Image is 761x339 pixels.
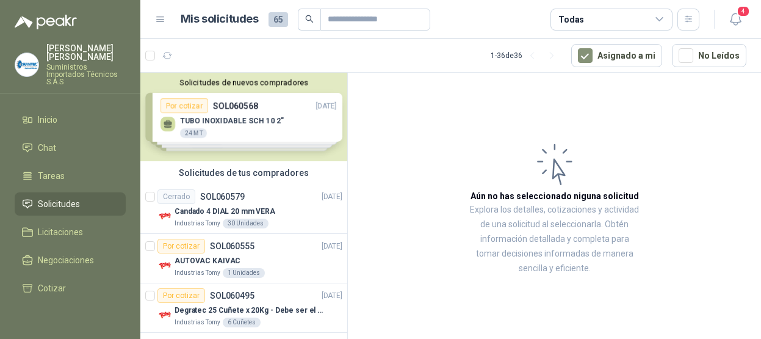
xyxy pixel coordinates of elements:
a: Chat [15,136,126,159]
a: Por cotizarSOL060495[DATE] Company LogoDegratec 25 Cuñete x 20Kg - Debe ser el de Tecnas (por aho... [140,283,347,333]
p: Candado 4 DIAL 20 mm VERA [175,206,275,217]
span: 4 [737,5,750,17]
a: Tareas [15,164,126,188]
a: CerradoSOL060579[DATE] Company LogoCandado 4 DIAL 20 mm VERAIndustrias Tomy30 Unidades [140,184,347,234]
div: Por cotizar [157,239,205,253]
p: [DATE] [322,241,342,252]
p: Suministros Importados Técnicos S.A.S [46,64,126,86]
img: Logo peakr [15,15,77,29]
span: Licitaciones [38,225,83,239]
span: search [305,15,314,23]
p: [DATE] [322,290,342,302]
span: Negociaciones [38,253,94,267]
div: Cerrado [157,189,195,204]
p: [PERSON_NAME] [PERSON_NAME] [46,44,126,61]
div: 6 Cuñetes [223,318,261,327]
span: Cotizar [38,282,66,295]
div: Solicitudes de nuevos compradoresPor cotizarSOL060568[DATE] TUBO INOXIDABLE SCH 10 2"24 MTPor cot... [140,73,347,161]
span: Solicitudes [38,197,80,211]
img: Company Logo [15,53,38,76]
div: Solicitudes de tus compradores [140,161,347,184]
button: Solicitudes de nuevos compradores [145,78,342,87]
p: Degratec 25 Cuñete x 20Kg - Debe ser el de Tecnas (por ahora homologado) - (Adjuntar ficha técnica) [175,305,326,316]
div: 1 Unidades [223,268,265,278]
button: Asignado a mi [571,44,662,67]
img: Company Logo [157,258,172,273]
img: Company Logo [157,209,172,224]
p: SOL060555 [210,242,254,250]
p: [DATE] [322,191,342,203]
p: SOL060579 [200,192,245,201]
span: Chat [38,141,56,155]
h1: Mis solicitudes [181,10,259,28]
p: Explora los detalles, cotizaciones y actividad de una solicitud al seleccionarla. Obtén informaci... [470,203,639,276]
a: Por cotizarSOL060555[DATE] Company LogoAUTOVAC KAIVACIndustrias Tomy1 Unidades [140,234,347,283]
span: Tareas [38,169,65,183]
p: SOL060495 [210,291,254,300]
a: Licitaciones [15,221,126,244]
p: Industrias Tomy [175,318,220,327]
span: 65 [269,12,288,27]
p: AUTOVAC KAIVAC [175,255,240,267]
h3: Aún no has seleccionado niguna solicitud [471,189,639,203]
div: Todas [558,13,584,26]
a: Cotizar [15,277,126,300]
p: Industrias Tomy [175,268,220,278]
span: Inicio [38,113,57,126]
p: Industrias Tomy [175,219,220,228]
div: 30 Unidades [223,219,269,228]
img: Company Logo [157,308,172,323]
div: 1 - 36 de 36 [491,46,561,65]
a: Negociaciones [15,249,126,272]
a: Solicitudes [15,192,126,216]
button: No Leídos [672,44,746,67]
button: 4 [724,9,746,31]
div: Por cotizar [157,288,205,303]
a: Inicio [15,108,126,131]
